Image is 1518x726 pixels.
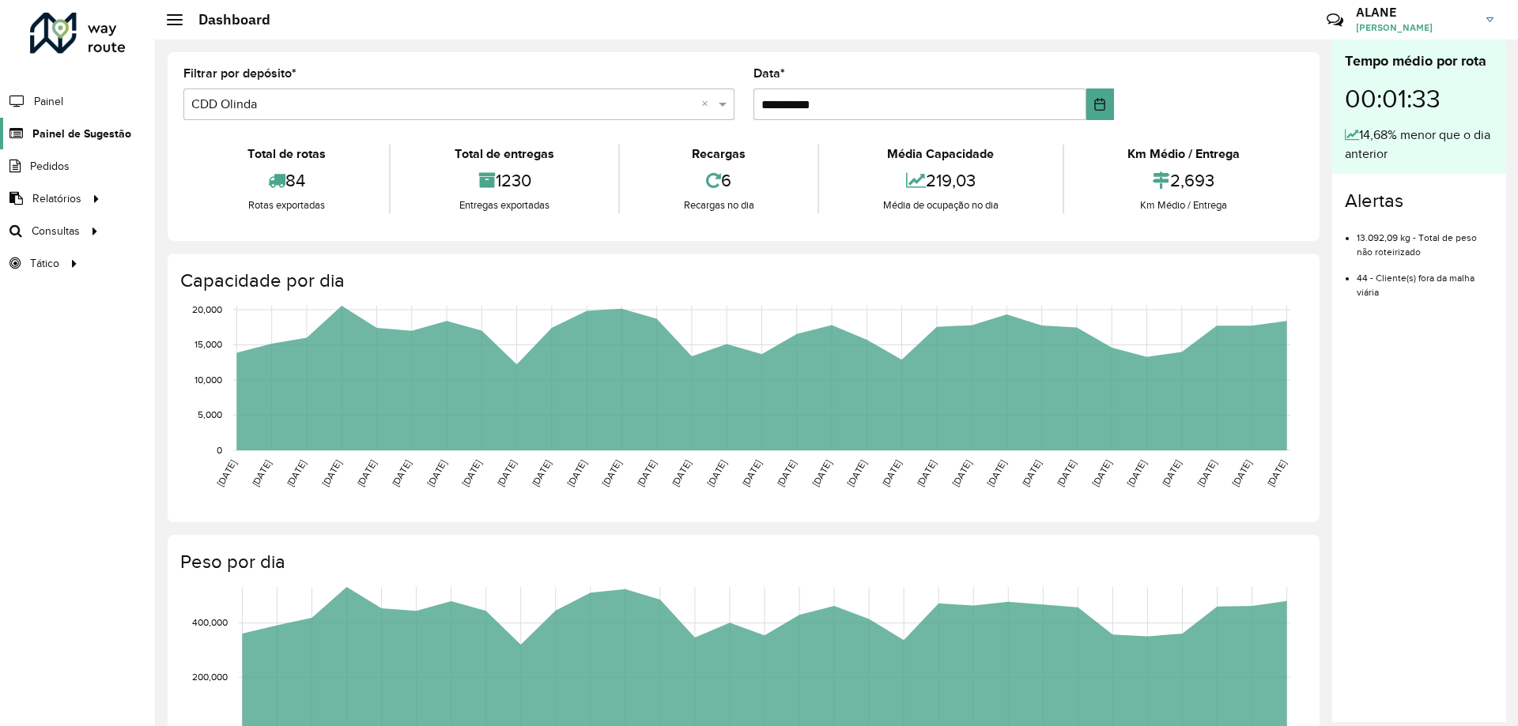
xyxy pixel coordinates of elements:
[624,164,814,197] div: 6
[30,158,70,175] span: Pedidos
[1020,458,1043,488] text: [DATE]
[194,374,222,385] text: 10,000
[915,458,938,488] text: [DATE]
[950,458,973,488] text: [DATE]
[1265,458,1288,488] text: [DATE]
[32,190,81,207] span: Relatórios
[753,64,785,83] label: Data
[1318,3,1352,37] a: Contato Rápido
[1068,145,1300,164] div: Km Médio / Entrega
[530,458,553,488] text: [DATE]
[701,95,715,114] span: Clear all
[1345,51,1493,72] div: Tempo médio por rota
[187,145,385,164] div: Total de rotas
[192,304,222,314] text: 20,000
[194,340,222,350] text: 15,000
[810,458,833,488] text: [DATE]
[880,458,903,488] text: [DATE]
[823,164,1058,197] div: 219,03
[390,458,413,488] text: [DATE]
[1090,458,1113,488] text: [DATE]
[1345,126,1493,164] div: 14,68% menor que o dia anterior
[1125,458,1148,488] text: [DATE]
[180,551,1304,574] h4: Peso por dia
[1055,458,1078,488] text: [DATE]
[32,223,80,239] span: Consultas
[285,458,308,488] text: [DATE]
[425,458,448,488] text: [DATE]
[460,458,483,488] text: [DATE]
[670,458,693,488] text: [DATE]
[1068,197,1300,213] div: Km Médio / Entrega
[355,458,378,488] text: [DATE]
[180,269,1304,292] h4: Capacidade por dia
[32,126,131,142] span: Painel de Sugestão
[1356,5,1475,20] h3: ALANE
[624,197,814,213] div: Recargas no dia
[320,458,343,488] text: [DATE]
[395,197,614,213] div: Entregas exportadas
[395,145,614,164] div: Total de entregas
[985,458,1008,488] text: [DATE]
[740,458,763,488] text: [DATE]
[34,93,63,110] span: Painel
[1357,259,1493,299] li: 44 - Cliente(s) fora da malha viária
[775,458,798,488] text: [DATE]
[705,458,728,488] text: [DATE]
[183,11,270,28] h2: Dashboard
[215,458,238,488] text: [DATE]
[187,197,385,213] div: Rotas exportadas
[600,458,623,488] text: [DATE]
[624,145,814,164] div: Recargas
[192,618,228,628] text: 400,000
[30,255,59,272] span: Tático
[217,445,222,455] text: 0
[495,458,518,488] text: [DATE]
[1086,88,1114,120] button: Choose Date
[1345,190,1493,213] h4: Alertas
[183,64,296,83] label: Filtrar por depósito
[635,458,658,488] text: [DATE]
[845,458,868,488] text: [DATE]
[198,410,222,420] text: 5,000
[1356,21,1475,35] span: [PERSON_NAME]
[1195,458,1218,488] text: [DATE]
[395,164,614,197] div: 1230
[192,671,228,682] text: 200,000
[187,164,385,197] div: 84
[565,458,588,488] text: [DATE]
[823,197,1058,213] div: Média de ocupação no dia
[823,145,1058,164] div: Média Capacidade
[1345,72,1493,126] div: 00:01:33
[1068,164,1300,197] div: 2,693
[250,458,273,488] text: [DATE]
[1160,458,1183,488] text: [DATE]
[1230,458,1253,488] text: [DATE]
[1357,219,1493,259] li: 13.092,09 kg - Total de peso não roteirizado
